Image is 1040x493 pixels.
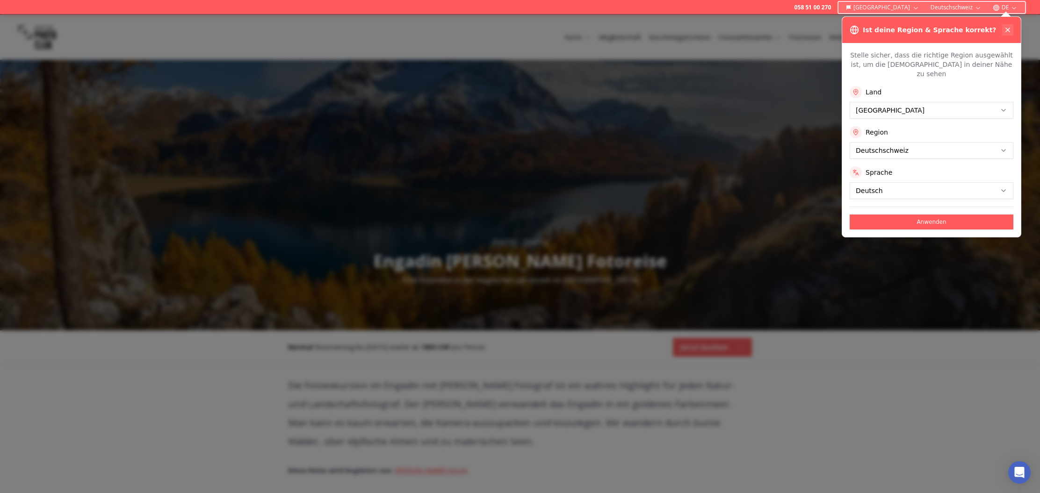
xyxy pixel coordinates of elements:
a: 058 51 00 270 [794,4,831,11]
p: Stelle sicher, dass die richtige Region ausgewählt ist, um die [DEMOGRAPHIC_DATA] in deiner Nähe ... [850,50,1013,79]
button: Deutschschweiz [927,2,985,13]
div: Open Intercom Messenger [1008,461,1031,484]
label: Sprache [866,168,892,177]
label: Region [866,128,888,137]
label: Land [866,87,881,97]
button: [GEOGRAPHIC_DATA] [842,2,923,13]
button: Anwenden [850,214,1013,229]
button: DE [989,2,1021,13]
h3: Ist deine Region & Sprache korrekt? [863,25,996,35]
